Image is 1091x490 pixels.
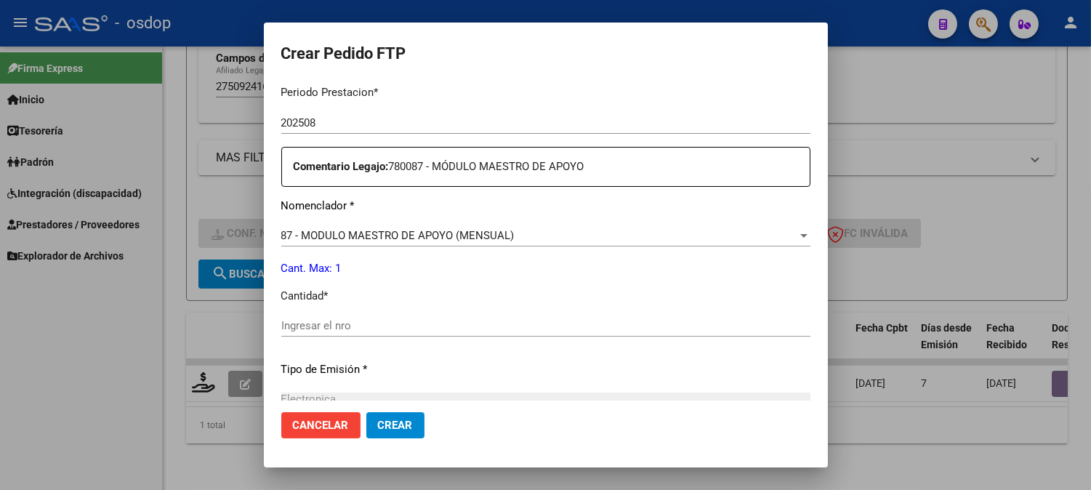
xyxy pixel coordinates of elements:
strong: Comentario Legajo: [294,160,389,173]
button: Crear [366,412,424,438]
h2: Crear Pedido FTP [281,40,810,68]
p: Tipo de Emisión * [281,361,810,378]
p: Cant. Max: 1 [281,260,810,277]
span: Electronica [281,393,337,406]
p: 780087 - MÓDULO MAESTRO DE APOYO [294,158,810,175]
button: Cancelar [281,412,361,438]
p: Periodo Prestacion [281,84,810,101]
span: 87 - MODULO MAESTRO DE APOYO (MENSUAL) [281,229,515,242]
span: Cancelar [293,419,349,432]
span: Crear [378,419,413,432]
p: Nomenclador * [281,198,810,214]
p: Cantidad [281,288,810,305]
